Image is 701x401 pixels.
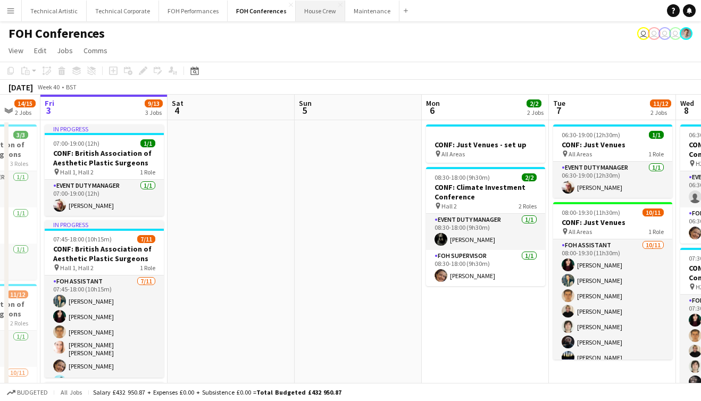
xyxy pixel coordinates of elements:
app-user-avatar: Visitor Services [669,27,682,40]
span: 08:30-18:00 (9h30m) [435,173,490,181]
app-job-card: 08:00-19:30 (11h30m)10/11CONF: Just Venues All Areas1 RoleFOH Assistant10/1108:00-19:30 (11h30m)[... [553,202,672,360]
span: 1 Role [140,264,155,272]
button: Maintenance [345,1,399,21]
div: In progress [45,220,164,229]
a: Comms [79,44,112,57]
button: FOH Conferences [228,1,296,21]
app-card-role: FOH Supervisor1/108:30-18:00 (9h30m)[PERSON_NAME] [426,250,545,286]
button: House Crew [296,1,345,21]
span: 1 Role [648,150,664,158]
h3: CONF: British Association of Aesthetic Plastic Surgeons [45,244,164,263]
app-card-role: Event Duty Manager1/108:30-18:00 (9h30m)[PERSON_NAME] [426,214,545,250]
span: Week 40 [35,83,62,91]
span: 2 Roles [10,319,28,327]
span: 1/1 [649,131,664,139]
app-job-card: In progress07:00-19:00 (12h)1/1CONF: British Association of Aesthetic Plastic Surgeons Hall 1, Ha... [45,124,164,216]
span: Fri [45,98,54,108]
span: 11/12 [7,290,28,298]
h3: CONF: Just Venues [553,218,672,227]
a: View [4,44,28,57]
span: All jobs [59,388,84,396]
span: 1 Role [140,168,155,176]
span: 06:30-19:00 (12h30m) [562,131,620,139]
span: Wed [680,98,694,108]
span: Mon [426,98,440,108]
span: 3 [43,104,54,116]
span: 08:00-19:30 (11h30m) [562,208,620,216]
button: Technical Corporate [87,1,159,21]
span: All Areas [441,150,465,158]
span: All Areas [569,228,592,236]
div: In progress [45,124,164,133]
span: 11/12 [650,99,671,107]
h3: CONF: Climate Investment Conference [426,182,545,202]
span: Hall 1, Hall 2 [60,168,94,176]
div: 2 Jobs [15,108,35,116]
a: Edit [30,44,51,57]
app-user-avatar: Visitor Services [648,27,661,40]
h3: CONF: British Association of Aesthetic Plastic Surgeons [45,148,164,168]
span: 1/1 [140,139,155,147]
app-user-avatar: Visitor Services [658,27,671,40]
span: Total Budgeted £432 950.87 [256,388,341,396]
span: 6 [424,104,440,116]
div: BST [66,83,77,91]
a: Jobs [53,44,77,57]
span: 07:45-18:00 (10h15m) [53,235,112,243]
button: Budgeted [5,387,49,398]
span: All Areas [569,150,592,158]
span: Tue [553,98,565,108]
h3: CONF: Just Venues - set up [426,140,545,149]
span: 7/11 [137,235,155,243]
span: 2/2 [527,99,541,107]
button: FOH Performances [159,1,228,21]
span: 7 [552,104,565,116]
span: View [9,46,23,55]
span: 3/3 [13,131,28,139]
app-card-role: Event Duty Manager1/107:00-19:00 (12h)[PERSON_NAME] [45,180,164,216]
span: 2/2 [522,173,537,181]
span: 07:00-19:00 (12h) [53,139,99,147]
button: Technical Artistic [22,1,87,21]
app-job-card: 08:30-18:00 (9h30m)2/2CONF: Climate Investment Conference Hall 22 RolesEvent Duty Manager1/108:30... [426,167,545,286]
span: 4 [170,104,183,116]
span: 2 Roles [519,202,537,210]
span: Hall 1, Hall 2 [60,264,94,272]
h3: CONF: Just Venues [553,140,672,149]
div: Salary £432 950.87 + Expenses £0.00 + Subsistence £0.00 = [93,388,341,396]
span: Sat [172,98,183,108]
span: Sun [299,98,312,108]
app-user-avatar: Tom PERM Jeyes [680,27,692,40]
span: 3 Roles [10,160,28,168]
span: Hall 2 [441,202,457,210]
app-job-card: In progress07:45-18:00 (10h15m)7/11CONF: British Association of Aesthetic Plastic Surgeons Hall 1... [45,220,164,378]
div: [DATE] [9,82,33,93]
span: Jobs [57,46,73,55]
span: 5 [297,104,312,116]
div: In progress [45,382,164,390]
app-job-card: 06:30-19:00 (12h30m)1/1CONF: Just Venues All Areas1 RoleEvent Duty Manager1/106:30-19:00 (12h30m)... [553,124,672,198]
span: Edit [34,46,46,55]
div: 2 Jobs [650,108,671,116]
span: 14/15 [14,99,36,107]
span: Comms [84,46,107,55]
app-job-card: CONF: Just Venues - set up All Areas [426,124,545,163]
span: 9/13 [145,99,163,107]
span: 10/11 [642,208,664,216]
span: Budgeted [17,389,48,396]
app-user-avatar: Visitor Services [637,27,650,40]
span: 1 Role [648,228,664,236]
h1: FOH Conferences [9,26,105,41]
app-card-role: Event Duty Manager1/106:30-19:00 (12h30m)[PERSON_NAME] [553,162,672,198]
span: 8 [679,104,694,116]
div: 3 Jobs [145,108,162,116]
div: 2 Jobs [527,108,544,116]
